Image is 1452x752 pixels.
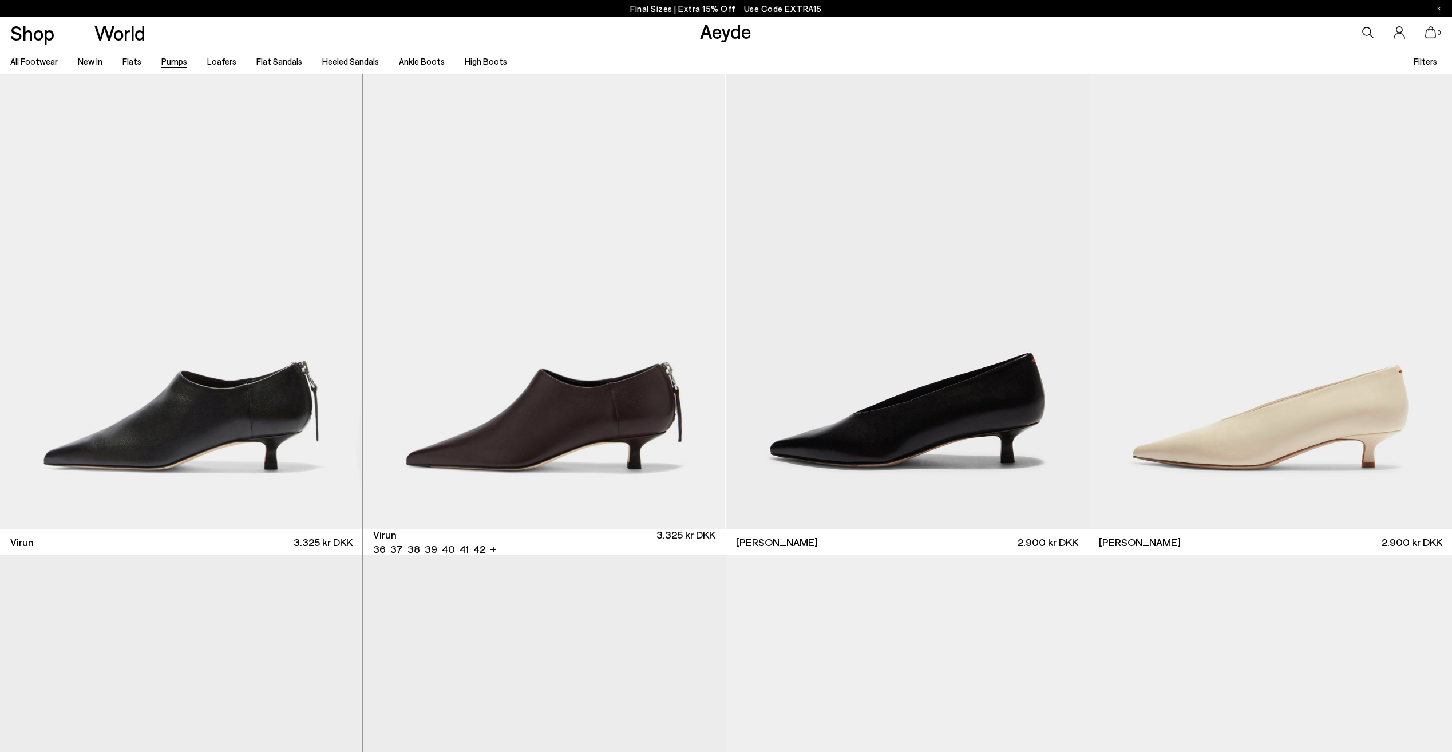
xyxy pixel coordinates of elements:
li: 40 [442,542,455,556]
span: 0 [1437,30,1442,36]
li: 41 [460,542,469,556]
a: [PERSON_NAME] 2.900 kr DKK [1089,529,1452,555]
a: Aeyde [700,19,751,43]
li: 39 [425,542,437,556]
li: 37 [390,542,403,556]
span: Virun [373,528,397,542]
span: Virun [10,535,34,549]
ul: variant [373,542,482,556]
a: All Footwear [10,56,58,66]
li: 42 [473,542,485,556]
img: Virun Pointed Sock Boots [363,74,725,529]
a: High Boots [465,56,507,66]
span: [PERSON_NAME] [736,535,818,549]
a: 0 [1425,26,1437,39]
a: Flat Sandals [256,56,302,66]
span: 3.325 kr DKK [656,528,715,556]
a: [PERSON_NAME] 2.900 kr DKK [726,529,1089,555]
a: 6 / 6 1 / 6 2 / 6 3 / 6 4 / 6 5 / 6 6 / 6 1 / 6 Next slide Previous slide [363,74,725,529]
a: Shop [10,23,54,43]
img: Clara Pointed-Toe Pumps [726,74,1089,529]
li: + [490,541,496,556]
img: Virun Pointed Sock Boots [725,74,1087,529]
p: Final Sizes | Extra 15% Off [630,2,822,16]
div: 2 / 6 [725,74,1087,529]
img: Clara Pointed-Toe Pumps [1089,74,1452,529]
a: Flats [122,56,141,66]
span: Navigate to /collections/ss25-final-sizes [744,3,822,14]
li: 38 [407,542,420,556]
li: 36 [373,542,386,556]
a: Virun 36 37 38 39 40 41 42 + 3.325 kr DKK [363,529,725,555]
a: Heeled Sandals [322,56,379,66]
a: Loafers [207,56,236,66]
span: 2.900 kr DKK [1382,535,1442,549]
a: World [94,23,145,43]
span: 3.325 kr DKK [294,535,353,549]
a: Ankle Boots [399,56,445,66]
span: 2.900 kr DKK [1018,535,1078,549]
span: Filters [1414,56,1437,66]
span: [PERSON_NAME] [1099,535,1181,549]
a: New In [78,56,102,66]
div: 1 / 6 [363,74,725,529]
a: Pumps [161,56,187,66]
